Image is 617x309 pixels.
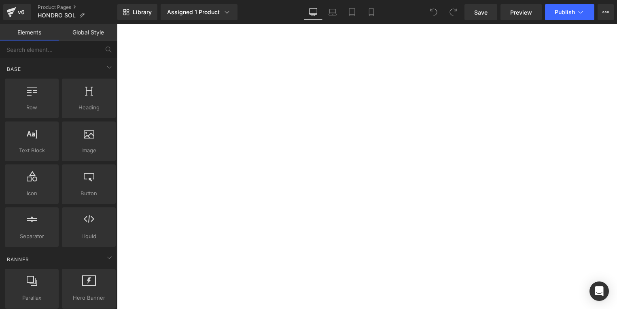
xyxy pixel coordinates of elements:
[64,146,113,155] span: Image
[7,189,56,198] span: Icon
[342,4,362,20] a: Tablet
[545,4,594,20] button: Publish
[16,7,26,17] div: v6
[38,4,117,11] a: Product Pages
[510,8,532,17] span: Preview
[7,294,56,302] span: Parallax
[598,4,614,20] button: More
[362,4,381,20] a: Mobile
[64,189,113,198] span: Button
[6,256,30,263] span: Banner
[3,4,31,20] a: v6
[64,103,113,112] span: Heading
[555,9,575,15] span: Publish
[426,4,442,20] button: Undo
[323,4,342,20] a: Laptop
[64,232,113,241] span: Liquid
[117,4,157,20] a: New Library
[589,281,609,301] div: Open Intercom Messenger
[167,8,231,16] div: Assigned 1 Product
[7,103,56,112] span: Row
[7,232,56,241] span: Separator
[445,4,461,20] button: Redo
[500,4,542,20] a: Preview
[64,294,113,302] span: Hero Banner
[133,9,152,16] span: Library
[7,146,56,155] span: Text Block
[303,4,323,20] a: Desktop
[38,12,76,19] span: HONDRO SOL
[6,65,22,73] span: Base
[59,24,117,40] a: Global Style
[474,8,488,17] span: Save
